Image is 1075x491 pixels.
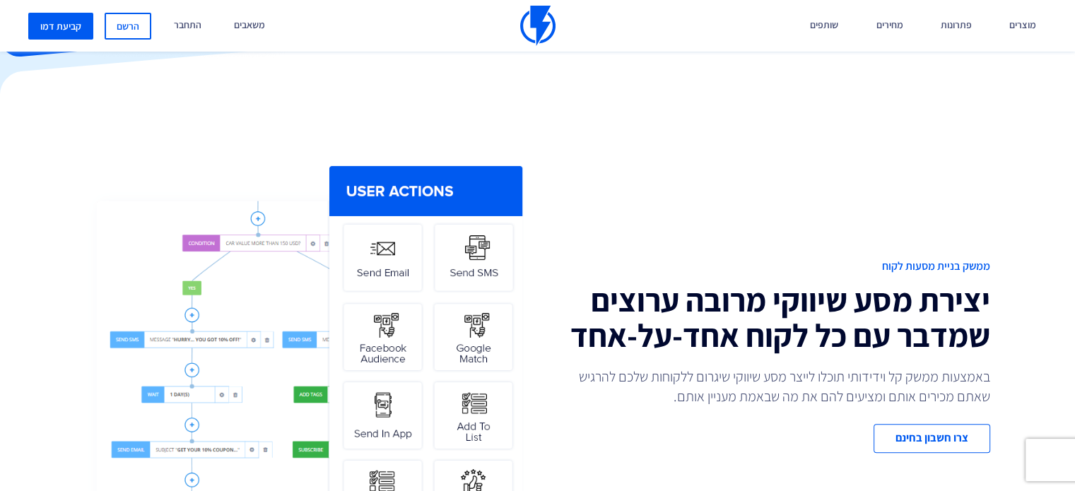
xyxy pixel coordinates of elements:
[105,13,151,40] a: הרשם
[548,282,991,353] h2: יצירת מסע שיווקי מרובה ערוצים שמדבר עם כל לקוח אחד-על-אחד
[548,259,991,275] span: ממשק בניית מסעות לקוח
[28,13,93,40] a: קביעת דמו
[566,367,990,406] p: באמצעות ממשק קל וידידותי תוכלו לייצר מסע שיווקי שיגרום ללקוחות שלכם להרגיש שאתם מכירים אותם ומציע...
[874,424,990,453] a: צרו חשבון בחינם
